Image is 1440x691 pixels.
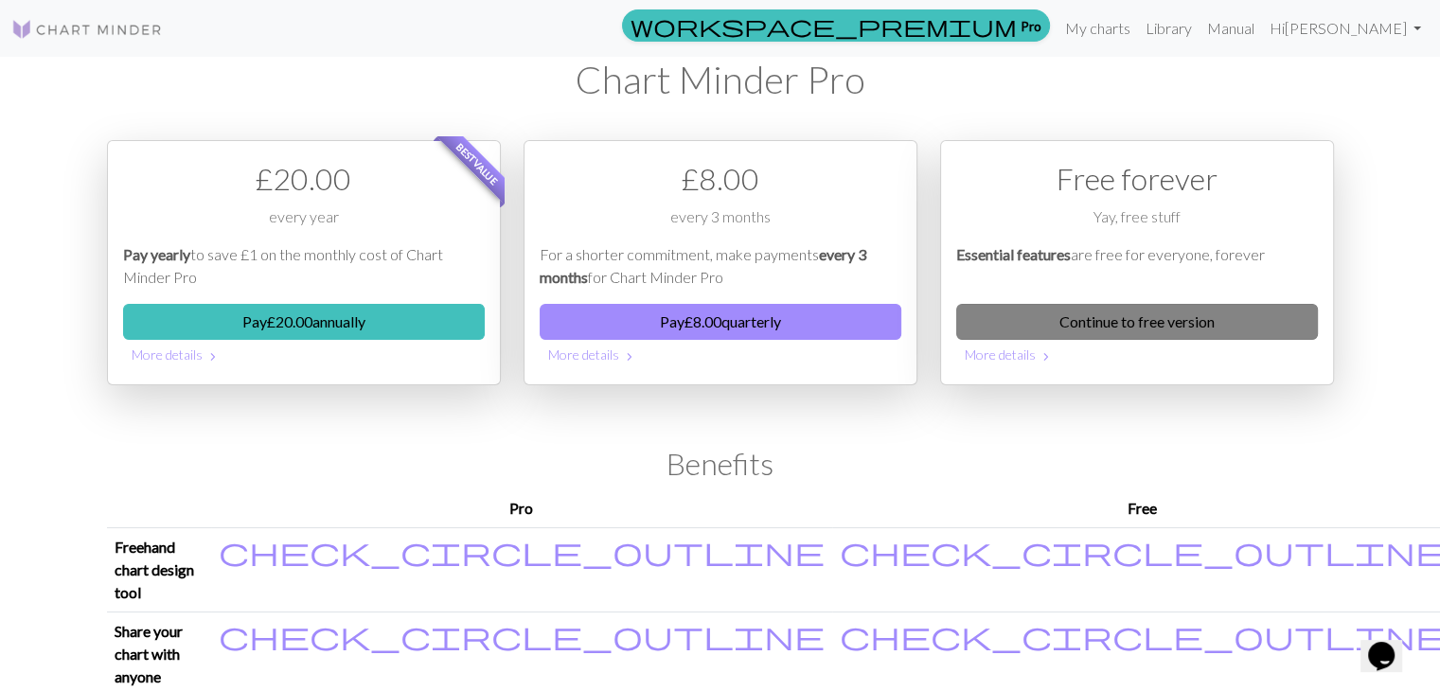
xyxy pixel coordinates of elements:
div: Free forever [956,156,1318,202]
div: Free option [940,140,1334,385]
span: Best value [436,124,517,204]
button: Pay£20.00annually [123,304,485,340]
div: every 3 months [540,205,901,243]
p: Freehand chart design tool [115,536,204,604]
span: chevron_right [205,347,221,366]
div: every year [123,205,485,243]
div: £ 20.00 [123,156,485,202]
div: Payment option 1 [107,140,501,385]
p: For a shorter commitment, make payments for Chart Minder Pro [540,243,901,289]
p: Share your chart with anyone [115,620,204,688]
em: every 3 months [540,245,866,286]
a: Library [1138,9,1200,47]
img: Logo [11,18,163,41]
p: to save £1 on the monthly cost of Chart Minder Pro [123,243,485,289]
a: Manual [1200,9,1262,47]
div: £ 8.00 [540,156,901,202]
i: Included [219,620,825,650]
button: Pay£8.00quarterly [540,304,901,340]
span: chevron_right [1039,347,1054,366]
span: workspace_premium [631,12,1017,39]
button: More details [123,340,485,369]
a: Pro [622,9,1050,42]
iframe: chat widget [1360,615,1421,672]
h1: Chart Minder Pro [107,57,1334,102]
div: Payment option 2 [524,140,917,385]
p: are free for everyone, forever [956,243,1318,289]
em: Pay yearly [123,245,190,263]
i: Included [219,536,825,566]
span: chevron_right [622,347,637,366]
button: More details [540,340,901,369]
span: check_circle_outline [219,617,825,653]
a: Continue to free version [956,304,1318,340]
a: My charts [1058,9,1138,47]
th: Pro [211,489,832,528]
h2: Benefits [107,446,1334,482]
button: More details [956,340,1318,369]
em: Essential features [956,245,1071,263]
div: Yay, free stuff [956,205,1318,243]
a: Hi[PERSON_NAME] [1262,9,1429,47]
span: check_circle_outline [219,533,825,569]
